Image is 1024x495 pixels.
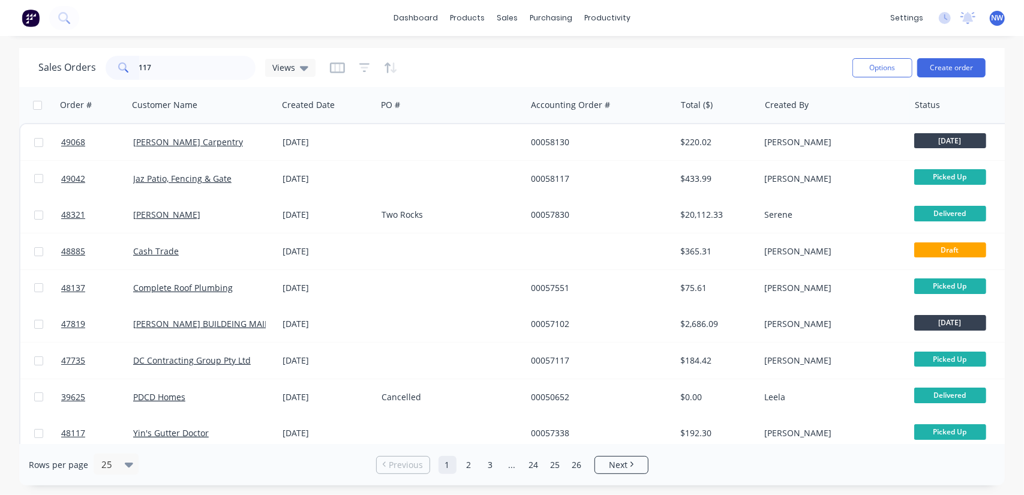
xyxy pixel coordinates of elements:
[133,282,233,293] a: Complete Roof Plumbing
[681,282,751,294] div: $75.61
[524,9,578,27] div: purchasing
[388,9,444,27] a: dashboard
[531,282,664,294] div: 00057551
[914,242,986,257] span: Draft
[531,355,664,367] div: 00057117
[133,173,232,184] a: Jaz Patio, Fencing & Gate
[609,459,627,471] span: Next
[992,13,1004,23] span: NW
[61,173,85,185] span: 49042
[389,459,423,471] span: Previous
[764,355,897,367] div: [PERSON_NAME]
[283,355,372,367] div: [DATE]
[282,99,335,111] div: Created Date
[531,209,664,221] div: 00057830
[764,282,897,294] div: [PERSON_NAME]
[283,282,372,294] div: [DATE]
[133,318,310,329] a: [PERSON_NAME] BUILDEING MAINTENANCE
[439,456,457,474] a: Page 1 is your current page
[444,9,491,27] div: products
[38,62,96,73] h1: Sales Orders
[60,99,92,111] div: Order #
[764,136,897,148] div: [PERSON_NAME]
[503,456,521,474] a: Jump forward
[133,136,243,148] a: [PERSON_NAME] Carpentry
[61,318,85,330] span: 47819
[29,459,88,471] span: Rows per page
[764,318,897,330] div: [PERSON_NAME]
[61,124,133,160] a: 49068
[482,456,500,474] a: Page 3
[382,391,515,403] div: Cancelled
[764,245,897,257] div: [PERSON_NAME]
[531,136,664,148] div: 00058130
[681,209,751,221] div: $20,112.33
[272,61,295,74] span: Views
[132,99,197,111] div: Customer Name
[133,355,251,366] a: DC Contracting Group Pty Ltd
[61,209,85,221] span: 48321
[61,197,133,233] a: 48321
[460,456,478,474] a: Page 2
[681,355,751,367] div: $184.42
[681,173,751,185] div: $433.99
[139,56,256,80] input: Search...
[133,245,179,257] a: Cash Trade
[283,173,372,185] div: [DATE]
[61,343,133,379] a: 47735
[764,427,897,439] div: [PERSON_NAME]
[61,355,85,367] span: 47735
[914,352,986,367] span: Picked Up
[914,278,986,293] span: Picked Up
[61,415,133,451] a: 48117
[764,391,897,403] div: Leela
[371,456,653,474] ul: Pagination
[914,315,986,330] span: [DATE]
[681,245,751,257] div: $365.31
[283,427,372,439] div: [DATE]
[491,9,524,27] div: sales
[61,282,85,294] span: 48137
[914,206,986,221] span: Delivered
[381,99,400,111] div: PO #
[133,391,185,403] a: PDCD Homes
[531,99,610,111] div: Accounting Order #
[531,391,664,403] div: 00050652
[546,456,564,474] a: Page 25
[283,391,372,403] div: [DATE]
[595,459,648,471] a: Next page
[61,136,85,148] span: 49068
[917,58,986,77] button: Create order
[283,136,372,148] div: [DATE]
[764,173,897,185] div: [PERSON_NAME]
[22,9,40,27] img: Factory
[914,169,986,184] span: Picked Up
[61,270,133,306] a: 48137
[531,318,664,330] div: 00057102
[681,136,751,148] div: $220.02
[382,209,515,221] div: Two Rocks
[884,9,929,27] div: settings
[377,459,430,471] a: Previous page
[61,161,133,197] a: 49042
[914,424,986,439] span: Picked Up
[914,388,986,403] span: Delivered
[133,209,200,220] a: [PERSON_NAME]
[764,209,897,221] div: Serene
[133,427,209,439] a: Yin's Gutter Doctor
[765,99,809,111] div: Created By
[681,318,751,330] div: $2,686.09
[915,99,940,111] div: Status
[61,391,85,403] span: 39625
[568,456,586,474] a: Page 26
[681,391,751,403] div: $0.00
[283,209,372,221] div: [DATE]
[61,379,133,415] a: 39625
[61,427,85,439] span: 48117
[283,245,372,257] div: [DATE]
[531,173,664,185] div: 00058117
[283,318,372,330] div: [DATE]
[578,9,636,27] div: productivity
[531,427,664,439] div: 00057338
[61,233,133,269] a: 48885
